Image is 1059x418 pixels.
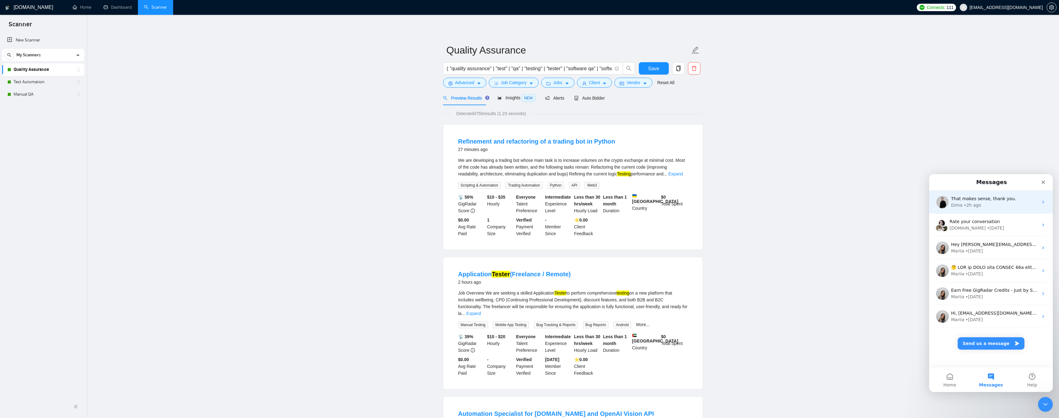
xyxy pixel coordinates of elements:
span: ... [664,171,667,176]
img: Profile image for Mariia [7,113,19,126]
button: delete [688,62,700,75]
span: NEW [522,95,535,101]
li: New Scanner [2,34,84,46]
b: Everyone [516,195,536,200]
span: Manual Testing [458,321,488,328]
img: Profile image for Mariia [7,136,19,149]
img: upwork-logo.png [920,5,924,10]
b: Verified [516,218,532,222]
span: user [961,5,966,10]
button: settingAdvancedcaret-down [443,78,486,88]
span: delete [688,66,700,71]
span: Connects: [927,4,945,11]
a: Manual QA [14,88,72,101]
button: search [4,50,14,60]
mark: testing [617,291,629,295]
span: Python [548,182,564,189]
div: Client Feedback [573,217,602,237]
b: ⭐️ 0.00 [574,357,588,362]
div: Talent Preference [515,194,544,214]
div: Avg Rate Paid [457,217,486,237]
div: Talent Preference [515,333,544,354]
span: Bug Reports [583,321,608,328]
span: setting [448,81,453,86]
div: Duration [602,194,631,214]
div: GigRadar Score [457,194,486,214]
b: $0.00 [458,357,469,362]
span: copy [673,66,684,71]
div: • [DATE] [36,142,54,149]
b: Less than 1 month [603,334,627,346]
div: Member Since [544,356,573,377]
span: caret-down [565,81,569,86]
span: caret-down [643,81,647,86]
div: 27 minutes ago [458,146,615,153]
span: Scanner [4,20,37,33]
span: Preview Results [443,96,488,101]
button: Save [639,62,669,75]
span: My Scanners [16,49,41,61]
span: bars [494,81,498,86]
img: 🇺🇦 [632,194,637,198]
a: Refinement and refactoring of a trading bot in Python [458,138,615,145]
b: [GEOGRAPHIC_DATA] [632,333,678,343]
div: We are developing a trading bot whose main task is to increase volumes on the crypto exchange at ... [458,157,688,177]
a: Expand [668,171,683,176]
button: setting [1047,2,1057,12]
span: Alerts [545,96,564,101]
span: search [443,96,447,100]
button: Send us a message [28,163,95,175]
b: [DATE] [545,357,559,362]
span: setting [1047,5,1056,10]
span: robot [574,96,579,100]
div: Hourly Load [573,194,602,214]
b: $0.00 [458,218,469,222]
b: Verified [516,357,532,362]
div: Experience Level [544,333,573,354]
span: Save [648,65,659,72]
span: Scripting & Automation [458,182,501,189]
span: ... [461,311,465,316]
span: caret-down [529,81,533,86]
span: Messages [50,209,74,213]
button: folderJobscaret-down [541,78,574,88]
a: More... [636,322,650,327]
mark: Tester [492,271,510,278]
div: Mariia [22,119,35,126]
span: Vendor [626,79,640,86]
mark: Tester [554,291,566,295]
a: dashboardDashboard [104,5,132,10]
span: Home [14,209,27,213]
span: Mobile App Testing [493,321,529,328]
div: Total Spent [660,333,689,354]
div: Member Since [544,217,573,237]
div: Hourly Load [573,333,602,354]
span: info-circle [471,348,475,352]
span: search [5,53,14,57]
button: search [623,62,635,75]
span: notification [545,96,549,100]
span: edit [691,46,699,54]
div: GigRadar Score [457,333,486,354]
img: logo [5,3,10,13]
mark: Testing [617,171,631,176]
span: API [569,182,580,189]
span: Insights [497,95,535,100]
span: caret-down [602,81,607,86]
b: $10 - $35 [487,195,505,200]
button: idcardVendorcaret-down [614,78,652,88]
div: Client Feedback [573,356,602,377]
a: setting [1047,5,1057,10]
span: Hi, [EMAIL_ADDRESS][DOMAIN_NAME], Welcome to [DOMAIN_NAME]! Why don't you check out our tutorials... [22,136,323,141]
button: barsJob Categorycaret-down [489,78,539,88]
div: Mariia [22,142,35,149]
a: Quality Assurance [14,63,72,76]
span: Trading Automation [506,182,543,189]
div: Duration [602,333,631,354]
